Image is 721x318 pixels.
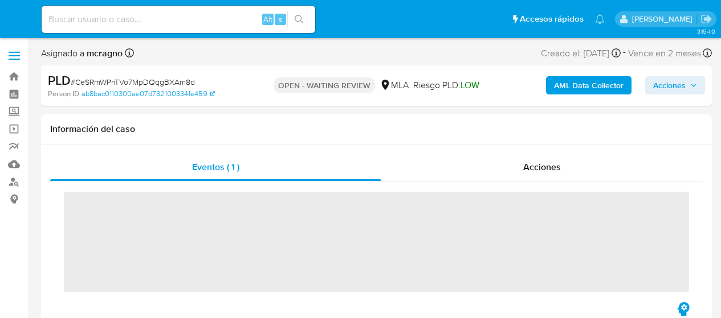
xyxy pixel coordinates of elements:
[595,14,605,24] a: Notificaciones
[628,47,701,60] span: Vence en 2 meses
[279,14,282,24] span: s
[632,14,696,24] p: marielabelen.cragno@mercadolibre.com
[461,79,479,92] span: LOW
[274,77,375,93] p: OPEN - WAITING REVIEW
[82,89,215,99] a: ab8bac0110300ae07d7321003341e459
[520,13,584,25] span: Accesos rápidos
[263,14,272,24] span: Alt
[541,46,621,61] div: Creado el: [DATE]
[84,47,123,60] b: mcragno
[413,79,479,92] span: Riesgo PLD:
[48,71,71,89] b: PLD
[192,160,239,174] span: Eventos ( 1 )
[554,76,624,94] b: AML Data Collector
[50,123,703,135] h1: Información del caso
[64,192,689,292] span: ‌
[287,11,311,27] button: search-icon
[546,76,632,94] button: AML Data Collector
[700,13,712,25] a: Salir
[645,76,705,94] button: Acciones
[623,46,626,61] span: -
[42,12,315,27] input: Buscar usuario o caso...
[41,47,123,60] span: Asignado a
[380,79,409,92] div: MLA
[653,76,686,94] span: Acciones
[48,89,79,99] b: Person ID
[523,160,561,174] span: Acciones
[71,76,195,88] span: # CeSRmWPnTVo7MpDQqgBXAm8d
